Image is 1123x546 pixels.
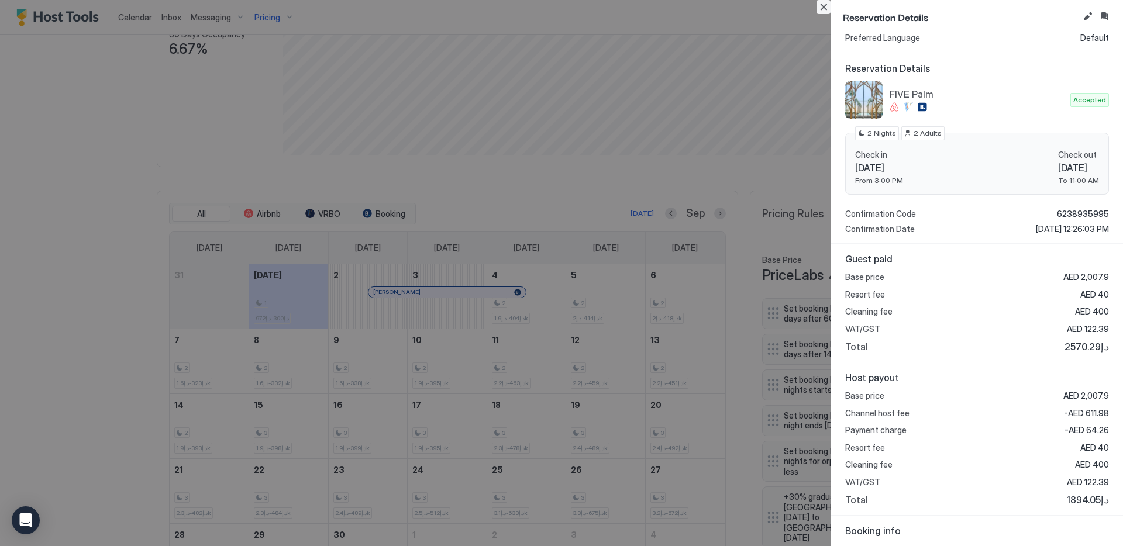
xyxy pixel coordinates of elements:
[1036,224,1109,234] span: [DATE] 12:26:03 PM
[890,88,1066,100] span: FIVE Palm
[845,63,1109,74] span: Reservation Details
[867,128,896,139] span: 2 Nights
[845,272,884,282] span: Base price
[845,372,1109,383] span: Host payout
[845,477,880,488] span: VAT/GST
[855,150,903,160] span: Check in
[845,391,884,401] span: Base price
[1064,408,1109,419] span: -AED 611.98
[1075,306,1109,317] span: AED 400
[845,425,907,436] span: Payment charge
[845,494,868,506] span: Total
[1063,272,1109,282] span: AED 2,007.9
[1058,150,1099,160] span: Check out
[845,324,880,334] span: VAT/GST
[1058,162,1099,174] span: [DATE]
[1066,494,1109,506] span: د.إ1894.05
[1097,9,1111,23] button: Inbox
[1057,209,1109,219] span: 6238935995
[855,162,903,174] span: [DATE]
[1067,324,1109,334] span: AED 122.39
[843,9,1079,24] span: Reservation Details
[1080,289,1109,300] span: AED 40
[914,128,942,139] span: 2 Adults
[845,33,920,43] span: Preferred Language
[1065,341,1109,353] span: د.إ2570.29
[845,81,883,119] div: listing image
[1080,443,1109,453] span: AED 40
[1065,425,1109,436] span: -AED 64.26
[845,525,1109,537] span: Booking info
[1081,9,1095,23] button: Edit reservation
[855,176,903,185] span: From 3:00 PM
[845,289,885,300] span: Resort fee
[12,506,40,534] div: Open Intercom Messenger
[1073,95,1106,105] span: Accepted
[845,341,868,353] span: Total
[845,459,893,470] span: Cleaning fee
[1067,477,1109,488] span: AED 122.39
[845,408,910,419] span: Channel host fee
[1075,459,1109,470] span: AED 400
[845,443,885,453] span: Resort fee
[1080,33,1109,43] span: Default
[845,306,893,317] span: Cleaning fee
[845,224,915,234] span: Confirmation Date
[845,253,1109,265] span: Guest paid
[1063,391,1109,401] span: AED 2,007.9
[845,209,916,219] span: Confirmation Code
[1058,176,1099,185] span: To 11:00 AM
